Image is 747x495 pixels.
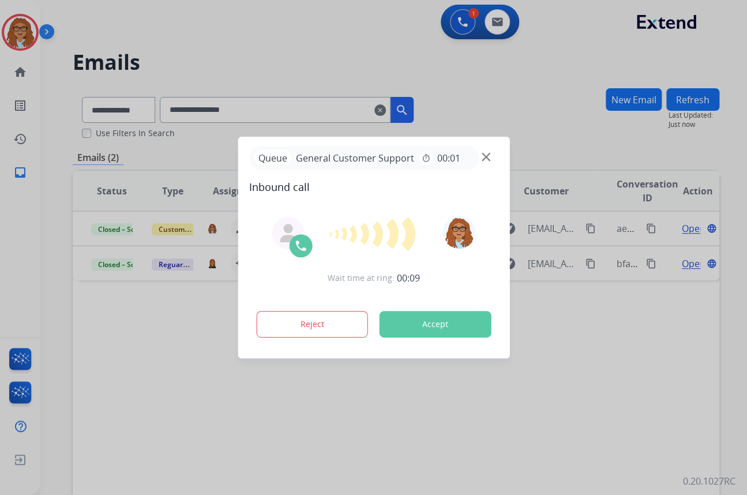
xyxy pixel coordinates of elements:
[443,216,475,249] img: avatar
[328,272,395,284] span: Wait time at ring:
[279,224,297,242] img: agent-avatar
[291,151,419,165] span: General Customer Support
[254,151,291,165] p: Queue
[397,271,420,285] span: 00:09
[379,311,491,337] button: Accept
[421,153,430,163] mat-icon: timer
[256,311,368,337] button: Reject
[482,153,490,162] img: close-button
[437,151,460,165] span: 00:01
[683,474,735,488] p: 0.20.1027RC
[294,239,307,253] img: call-icon
[249,179,498,195] span: Inbound call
